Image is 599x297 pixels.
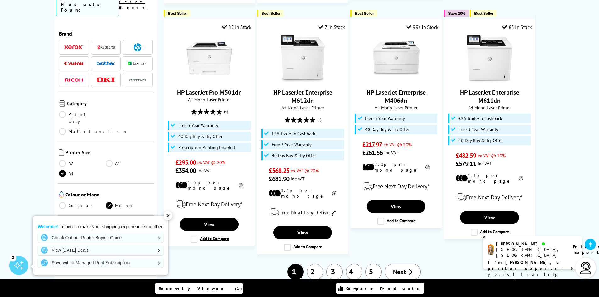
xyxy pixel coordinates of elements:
[128,60,147,68] a: Lexmark
[96,61,115,66] img: Brother
[59,202,106,209] a: Colour
[471,229,509,236] label: Add to Compare
[168,11,187,16] span: Best Seller
[64,62,83,66] img: Canon
[460,211,519,224] a: View
[272,142,312,147] span: Free 3 Year Warranty
[59,111,106,125] a: Print Only
[96,45,115,50] img: Kyocera
[67,100,153,108] span: Category
[59,128,128,135] a: Multifunction
[64,78,83,82] img: Ricoh
[354,178,438,195] div: modal_delivery
[175,179,243,191] li: 1.6p per mono page
[354,105,438,111] span: A4 Mono Laser Printer
[180,218,238,231] a: View
[307,264,323,280] a: 2
[177,88,242,96] a: HP LaserJet Pro M501dn
[106,160,153,167] a: A3
[362,162,430,173] li: 2.0p per mono page
[384,150,398,156] span: inc VAT
[96,43,115,51] a: Kyocera
[155,283,243,294] a: Recently Viewed (1)
[222,24,252,30] div: 85 In Stock
[365,127,409,132] span: 40 Day Buy & Try Offer
[65,149,153,157] span: Printer Size
[279,77,326,83] a: HP LaserJet Enterprise M612dn
[362,140,382,149] span: £217.97
[317,114,321,126] span: (1)
[406,24,438,30] div: 99+ In Stock
[38,224,58,229] strong: Welcome!
[496,247,565,258] div: [GEOGRAPHIC_DATA], [GEOGRAPHIC_DATA]
[367,200,425,213] a: View
[261,11,280,16] span: Best Seller
[64,43,83,51] a: Xerox
[269,175,289,183] span: £681.90
[447,105,532,111] span: A4 Mono Laser Printer
[273,88,332,105] a: HP LaserJet Enterprise M612dn
[502,24,532,30] div: 83 In Stock
[470,10,496,17] button: Best Seller
[474,11,493,16] span: Best Seller
[269,167,289,175] span: £568.25
[326,264,343,280] a: 3
[164,211,172,220] div: ✕
[488,260,578,289] p: of 8 years! I can help you choose the right product
[65,191,153,199] span: Colour or Mono
[178,145,235,150] span: Prescription Printing Enabled
[456,160,476,168] span: £579.11
[59,149,64,156] img: Printer Size
[186,77,233,83] a: HP LaserJet Pro M501dn
[272,153,316,158] span: 40 Day Buy & Try Offer
[367,88,426,105] a: HP LaserJet Enterprise M406dn
[167,195,252,213] div: modal_delivery
[260,204,345,221] div: modal_delivery
[385,264,421,280] a: Next
[478,161,491,167] span: inc VAT
[318,24,345,30] div: 7 In Stock
[373,77,420,83] a: HP LaserJet Enterprise M406dn
[164,10,190,17] button: Best Seller
[365,116,405,121] span: Free 3 Year Warranty
[186,35,233,82] img: HP LaserJet Pro M501dn
[64,60,83,68] a: Canon
[580,262,592,274] img: user-headset-light.svg
[178,123,218,128] span: Free 3 Year Warranty
[362,149,383,157] span: £261.56
[466,77,513,83] a: HP LaserJet Enterprise M611dn
[197,168,211,173] span: inc VAT
[273,226,332,239] a: View
[59,160,106,167] a: A2
[9,254,16,261] div: 3
[466,35,513,82] img: HP LaserJet Enterprise M611dn
[365,264,382,280] a: 5
[456,173,523,184] li: 1.1p per mono page
[38,258,163,268] a: Save with a Managed Print Subscription
[456,151,476,160] span: £482.59
[384,141,412,147] span: ex VAT @ 20%
[284,244,322,251] label: Add to Compare
[377,218,416,225] label: Add to Compare
[159,286,242,291] span: Recently Viewed (1)
[448,11,465,16] span: Save 20%
[291,168,319,173] span: ex VAT @ 20%
[134,43,141,51] img: HP
[257,10,284,17] button: Best Seller
[393,268,406,276] span: Next
[444,10,469,17] button: Save 20%
[346,286,422,291] span: Compare Products
[175,167,196,175] span: £354.00
[458,116,502,121] span: £26 Trade-in Cashback
[38,224,163,229] p: I'm here to make your shopping experience smoother.
[59,100,65,107] img: Category
[447,189,532,206] div: modal_delivery
[478,152,506,158] span: ex VAT @ 20%
[64,76,83,84] a: Ricoh
[59,170,106,177] a: A4
[373,35,420,82] img: HP LaserJet Enterprise M406dn
[128,76,147,84] img: Pantum
[460,88,519,105] a: HP LaserJet Enterprise M611dn
[291,176,305,182] span: inc VAT
[106,202,153,209] a: Mono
